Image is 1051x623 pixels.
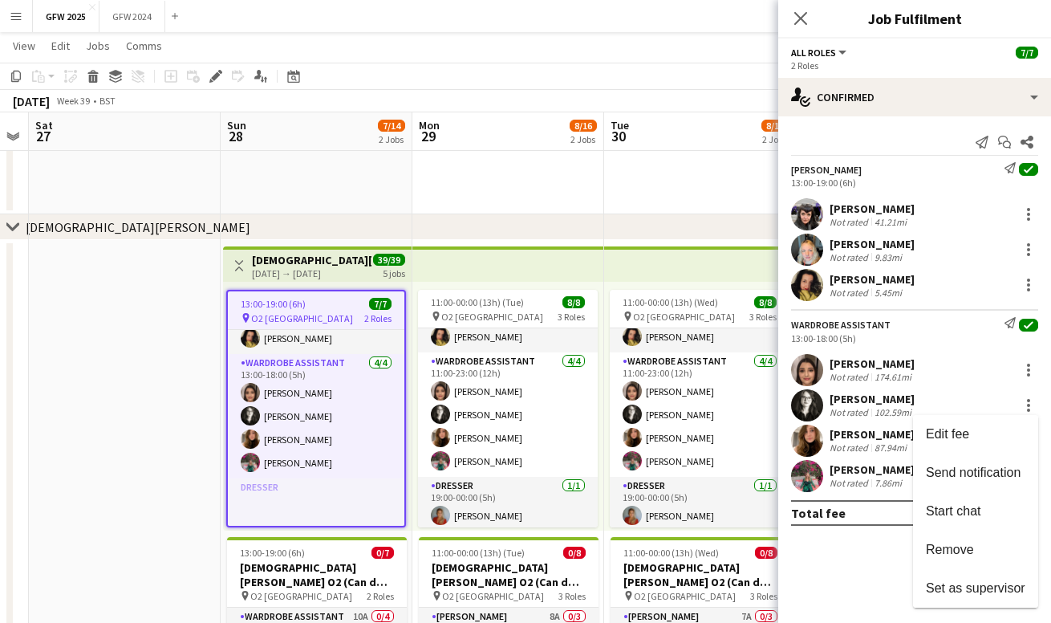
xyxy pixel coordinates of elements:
button: Set as supervisor [913,569,1038,608]
button: Start chat [913,492,1038,531]
span: Set as supervisor [926,581,1025,595]
span: Edit fee [926,427,969,441]
span: Remove [926,543,974,556]
span: Start chat [926,504,980,518]
button: Send notification [913,454,1038,492]
span: Send notification [926,466,1021,479]
button: Remove [913,531,1038,569]
button: Edit fee [913,415,1038,454]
